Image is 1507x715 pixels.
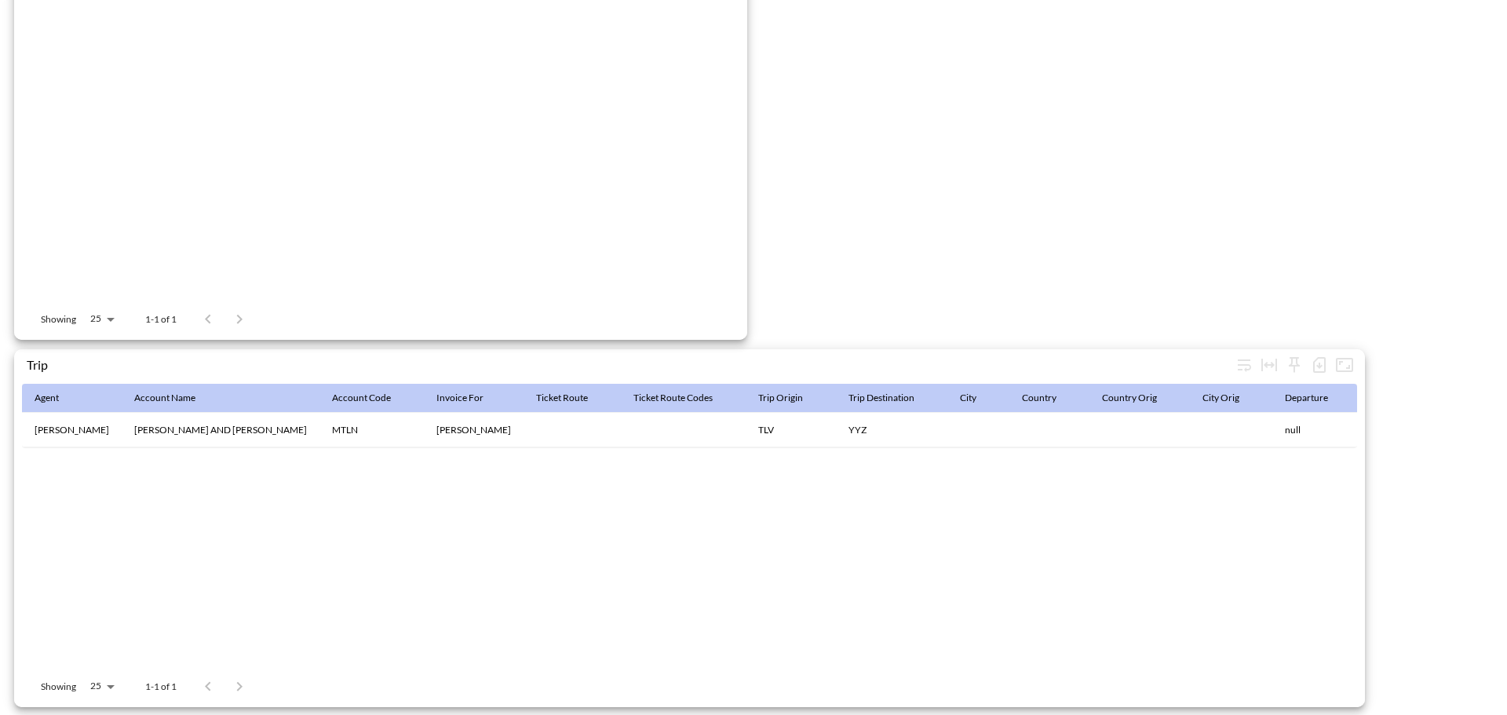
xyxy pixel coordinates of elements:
[960,389,976,407] div: City
[41,680,76,693] p: Showing
[424,413,524,447] th: Renananuna Lerner
[1282,352,1307,378] div: Sticky left columns: 0
[1202,389,1239,407] div: City Orig
[1102,389,1177,407] span: Country Orig
[82,308,120,329] div: 25
[633,389,713,407] div: Ticket Route Codes
[332,389,411,407] span: Account Code
[1022,389,1077,407] span: Country
[1257,352,1282,378] div: Toggle table layout between fixed and auto (default: auto)
[122,413,319,447] th: MATLON AND GORNIZKI LAWY
[536,389,588,407] div: Ticket Route
[27,357,1232,372] div: Trip
[145,680,177,693] p: 1-1 of 1
[1285,389,1328,407] div: Departure
[1022,389,1056,407] div: Country
[332,389,391,407] div: Account Code
[134,389,195,407] div: Account Name
[1285,389,1348,407] span: Departure
[1332,352,1357,378] button: Fullscreen
[836,413,947,447] th: YYZ
[22,413,122,447] th: Keren Eliyahu
[35,389,79,407] span: Agent
[536,389,608,407] span: Ticket Route
[134,389,216,407] span: Account Name
[1102,389,1157,407] div: Country Orig
[82,676,120,696] div: 25
[746,413,836,447] th: TLV
[960,389,997,407] span: City
[633,389,733,407] span: Ticket Route Codes
[758,389,823,407] span: Trip Origin
[145,312,177,326] p: 1-1 of 1
[436,389,504,407] span: Invoice For
[1232,352,1257,378] div: Wrap text
[1202,389,1260,407] span: City Orig
[436,389,483,407] div: Invoice For
[41,312,76,326] p: Showing
[35,389,59,407] div: Agent
[758,389,803,407] div: Trip Origin
[319,413,424,447] th: MTLN
[848,389,914,407] div: Trip Destination
[1272,413,1361,447] th: null
[848,389,935,407] span: Trip Destination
